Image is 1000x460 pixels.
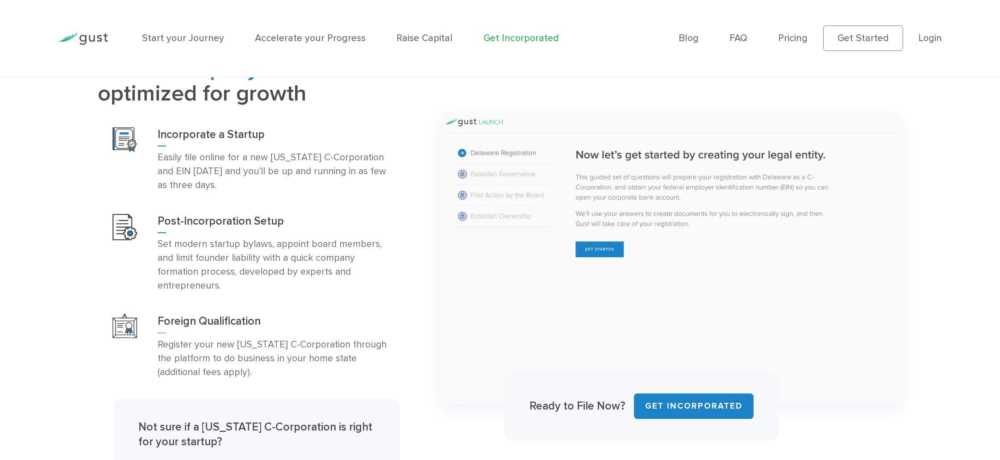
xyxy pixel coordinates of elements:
a: Blog [679,33,699,44]
img: Post Incorporation Setup [112,214,137,241]
h3: Post-Incorporation Setup [158,214,390,233]
p: Easily file online for a new [US_STATE] C-Corporation and EIN [DATE] and you’ll be up and running... [158,151,390,192]
p: Not sure if a [US_STATE] C-Corporation is right for your startup? [138,420,375,450]
img: Incorporation Icon [112,127,137,152]
img: Foreign Qualification [112,314,137,338]
strong: Ready to File Now? [529,399,625,413]
h3: Incorporate a Startup [158,127,390,146]
a: Accelerate your Progress [255,33,366,44]
p: Set modern startup bylaws, appoint board members, and limit founder liability with a quick compan... [158,238,390,293]
img: 1 Form A Company [440,112,902,405]
a: FAQ [729,33,747,44]
a: Pricing [778,33,808,44]
a: Get Incorporated [483,33,559,44]
a: Login [918,33,942,44]
a: Get INCORPORATED [634,393,754,419]
a: Start your Journey [142,33,224,44]
h2: Form a optimized for growth [98,57,404,106]
a: Raise Capital [396,33,453,44]
p: Register your new [US_STATE] C-Corporation through the platform to do business in your home state... [158,338,390,380]
h3: Foreign Qualification [158,314,390,333]
img: Gust Logo [58,33,108,45]
a: Get Started [823,25,903,51]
